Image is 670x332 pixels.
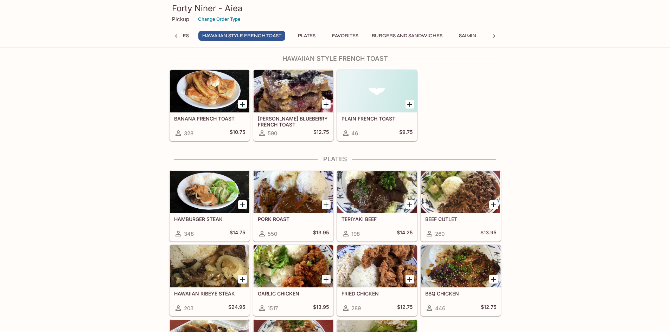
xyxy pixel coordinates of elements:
h3: Forty Niner - Aiea [172,3,498,14]
h5: PORK ROAST [258,216,329,222]
a: BBQ CHICKEN446$12.75 [421,245,501,316]
a: PLAIN FRENCH TOAST46$9.75 [337,70,417,141]
button: Plates [291,31,323,41]
button: Add HAWAIIAN RIBEYE STEAK [238,275,247,284]
div: GARLIC CHICKEN [254,245,333,287]
a: TERIYAKI BEEF198$14.25 [337,170,417,241]
button: Add FRIED CHICKEN [406,275,414,284]
div: PORK ROAST [254,171,333,213]
button: Add BBQ CHICKEN [489,275,498,284]
button: Add HAMBURGER STEAK [238,200,247,209]
span: 550 [268,230,277,237]
h5: $13.95 [480,229,496,238]
h5: HAWAIIAN RIBEYE STEAK [174,291,245,297]
a: HAMBURGER STEAK348$14.75 [170,170,250,241]
button: Add PORK ROAST [322,200,331,209]
a: BEEF CUTLET260$13.95 [421,170,501,241]
div: HAMBURGER STEAK [170,171,249,213]
p: Pickup [172,16,189,22]
span: 203 [184,305,193,312]
span: 46 [351,130,358,137]
button: Add PLAIN FRENCH TOAST [406,100,414,109]
button: Favorites [328,31,362,41]
h5: HAMBURGER STEAK [174,216,245,222]
a: FRIED CHICKEN289$12.75 [337,245,417,316]
h5: PLAIN FRENCH TOAST [342,116,413,122]
button: Saimin [452,31,484,41]
span: 590 [268,130,277,137]
h5: BEEF CUTLET [425,216,496,222]
div: SWEET LEILANI BLUEBERRY FRENCH TOAST [254,70,333,112]
h5: $14.75 [230,229,245,238]
h5: BANANA FRENCH TOAST [174,116,245,122]
a: [PERSON_NAME] BLUEBERRY FRENCH TOAST590$12.75 [253,70,333,141]
span: 348 [184,230,194,237]
span: 289 [351,305,361,312]
h5: $12.75 [313,129,329,137]
h5: GARLIC CHICKEN [258,291,329,297]
h5: [PERSON_NAME] BLUEBERRY FRENCH TOAST [258,116,329,127]
h5: $14.25 [397,229,413,238]
div: BEEF CUTLET [421,171,500,213]
div: HAWAIIAN RIBEYE STEAK [170,245,249,287]
h5: $24.95 [228,304,245,312]
button: Burgers and Sandwiches [368,31,446,41]
h5: $12.75 [397,304,413,312]
div: FRIED CHICKEN [337,245,417,287]
div: BANANA FRENCH TOAST [170,70,249,112]
button: Add GARLIC CHICKEN [322,275,331,284]
button: Add SWEET LEILANI BLUEBERRY FRENCH TOAST [322,100,331,109]
h5: FRIED CHICKEN [342,291,413,297]
h5: TERIYAKI BEEF [342,216,413,222]
h5: BBQ CHICKEN [425,291,496,297]
span: 328 [184,130,193,137]
h5: $13.95 [313,229,329,238]
h5: $10.75 [230,129,245,137]
button: Add TERIYAKI BEEF [406,200,414,209]
button: Change Order Type [195,14,244,25]
h5: $13.95 [313,304,329,312]
span: 1517 [268,305,278,312]
button: Add BEEF CUTLET [489,200,498,209]
button: Add BANANA FRENCH TOAST [238,100,247,109]
div: BBQ CHICKEN [421,245,500,287]
a: GARLIC CHICKEN1517$13.95 [253,245,333,316]
h5: $9.75 [399,129,413,137]
span: 446 [435,305,445,312]
button: Hawaiian Style French Toast [198,31,285,41]
a: PORK ROAST550$13.95 [253,170,333,241]
h4: Hawaiian Style French Toast [169,55,501,63]
a: HAWAIIAN RIBEYE STEAK203$24.95 [170,245,250,316]
span: 260 [435,230,445,237]
div: TERIYAKI BEEF [337,171,417,213]
div: PLAIN FRENCH TOAST [337,70,417,112]
a: BANANA FRENCH TOAST328$10.75 [170,70,250,141]
span: 198 [351,230,360,237]
h5: $12.75 [481,304,496,312]
h4: Plates [169,155,501,163]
